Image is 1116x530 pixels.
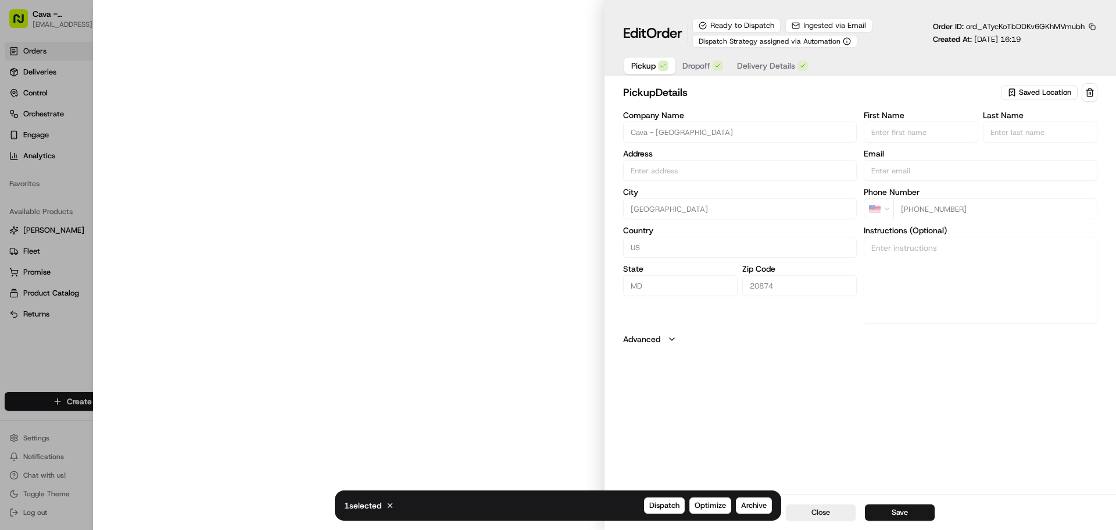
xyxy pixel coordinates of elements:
input: Enter email [864,160,1097,181]
label: Country [623,226,857,234]
a: 📗Knowledge Base [7,255,94,276]
span: [DATE] [133,180,156,190]
input: Got a question? Start typing here... [30,75,209,87]
span: Delivery Details [737,60,795,72]
button: Advanced [623,333,1097,345]
div: 💻 [98,261,108,271]
div: Ready to Dispatch [692,19,781,33]
span: • [126,180,130,190]
img: Grace Nketiah [12,201,30,219]
input: Enter last name [983,122,1097,143]
div: 📗 [12,261,21,271]
span: Dispatch Strategy assigned via Automation [699,37,840,46]
button: Save [865,504,935,521]
span: API Documentation [110,260,187,272]
span: Ingested via Email [803,20,866,31]
input: Enter city [623,198,857,219]
label: Email [864,150,1097,158]
label: Advanced [623,333,660,345]
label: Phone Number [864,188,1097,196]
div: We're available if you need us! [52,123,160,132]
span: • [96,212,101,221]
input: Enter first name [864,122,978,143]
label: State [623,265,738,273]
label: Zip Code [742,265,857,273]
label: First Name [864,111,978,119]
a: 💻API Documentation [94,255,191,276]
span: Order [646,24,682,42]
label: Address [623,150,857,158]
span: Pickup [631,60,656,72]
button: Dispatch Strategy assigned via Automation [692,35,857,48]
span: Pylon [116,289,141,297]
label: Last Name [983,111,1097,119]
input: Enter phone number [893,198,1097,219]
div: Start new chat [52,111,191,123]
img: Nash [12,12,35,35]
h1: Edit [623,24,682,42]
button: Ingested via Email [785,19,872,33]
img: 8571987876998_91fb9ceb93ad5c398215_72.jpg [24,111,45,132]
label: Instructions (Optional) [864,226,1097,234]
p: Welcome 👋 [12,47,212,65]
input: Enter zip code [742,275,857,296]
input: 19865 Century Blvd, Germantown, MD 20874, USA [623,160,857,181]
input: Enter company name [623,122,857,143]
p: Created At: [933,34,1021,45]
label: Company Name [623,111,857,119]
span: Dropoff [682,60,710,72]
button: See all [180,149,212,163]
button: Saved Location [1001,84,1079,101]
span: [DATE] [103,212,127,221]
button: Start new chat [198,115,212,129]
h2: pickup Details [623,84,999,101]
label: City [623,188,857,196]
input: Enter country [623,237,857,258]
span: [DATE] 16:19 [974,34,1021,44]
img: 1736555255976-a54dd68f-1ca7-489b-9aae-adbdc363a1c4 [12,111,33,132]
p: Order ID: [933,22,1085,32]
span: Wisdom [PERSON_NAME] [36,180,124,190]
span: Saved Location [1019,87,1071,98]
span: [PERSON_NAME] [36,212,94,221]
img: 1736555255976-a54dd68f-1ca7-489b-9aae-adbdc363a1c4 [23,181,33,190]
div: Past conversations [12,151,78,161]
span: Knowledge Base [23,260,89,272]
a: Powered byPylon [82,288,141,297]
img: Wisdom Oko [12,169,30,192]
input: Enter state [623,275,738,296]
img: 1736555255976-a54dd68f-1ca7-489b-9aae-adbdc363a1c4 [23,212,33,222]
span: ord_ATycKoTbDDKv6GKhMVmubh [966,22,1085,31]
button: Close [786,504,856,521]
